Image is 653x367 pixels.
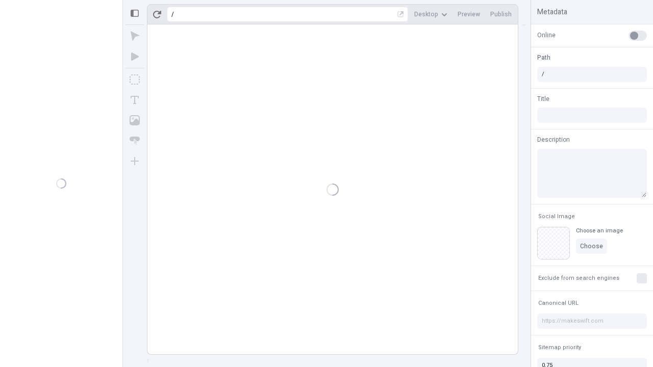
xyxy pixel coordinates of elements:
span: Social Image [538,213,575,220]
span: Publish [490,10,512,18]
button: Canonical URL [536,297,581,309]
button: Choose [576,239,607,254]
span: Title [537,94,549,103]
button: Button [125,132,144,150]
input: https://makeswift.com [537,313,647,329]
button: Box [125,70,144,89]
button: Preview [454,7,484,22]
button: Social Image [536,211,577,223]
span: Sitemap priority [538,344,581,351]
button: Image [125,111,144,129]
button: Text [125,91,144,109]
span: Canonical URL [538,299,579,307]
span: Description [537,135,570,144]
span: Path [537,53,550,62]
button: Publish [486,7,516,22]
div: / [171,10,174,18]
button: Sitemap priority [536,342,583,354]
div: Choose an image [576,227,623,234]
span: Preview [458,10,480,18]
span: Choose [580,242,603,250]
span: Desktop [414,10,438,18]
span: Online [537,31,556,40]
button: Exclude from search engines [536,272,621,284]
button: Desktop [410,7,451,22]
span: Exclude from search engines [538,274,619,282]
